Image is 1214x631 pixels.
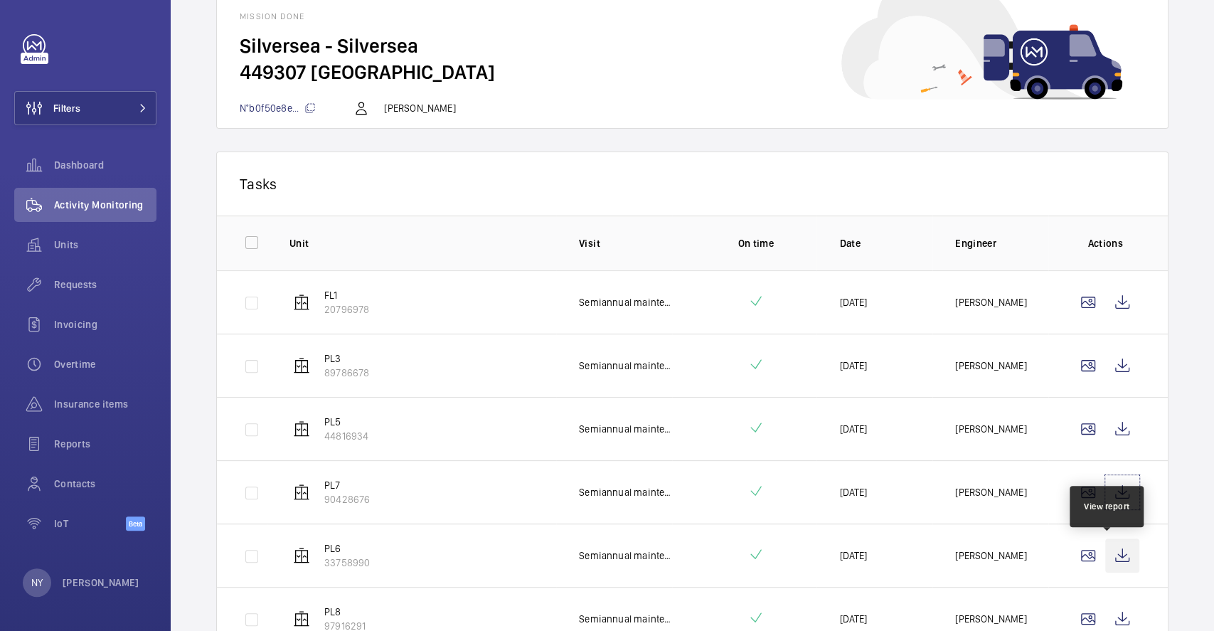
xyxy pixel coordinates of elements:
p: [PERSON_NAME] [384,101,455,115]
button: Filters [14,91,156,125]
p: 44816934 [324,429,368,443]
img: elevator.svg [293,484,310,501]
img: elevator.svg [293,610,310,627]
p: Tasks [240,175,1145,193]
span: Contacts [54,477,156,491]
span: Invoicing [54,317,156,332]
p: Semiannual maintenance [579,485,672,499]
p: [DATE] [839,359,867,373]
p: Visit [579,236,672,250]
span: Reports [54,437,156,451]
span: Activity Monitoring [54,198,156,212]
span: Dashboard [54,158,156,172]
h1: Mission done [240,11,1145,21]
img: elevator.svg [293,294,310,311]
p: Engineer [955,236,1048,250]
p: [DATE] [839,295,867,309]
span: Beta [126,516,145,531]
p: On time [695,236,817,250]
p: 33758990 [324,556,370,570]
p: 90428676 [324,492,370,507]
p: Semiannual maintenance [579,612,672,626]
p: Semiannual maintenance [579,359,672,373]
p: [DATE] [839,485,867,499]
span: Requests [54,277,156,292]
p: Unit [289,236,556,250]
span: Insurance items [54,397,156,411]
p: [PERSON_NAME] [955,485,1026,499]
p: [PERSON_NAME] [955,295,1026,309]
p: [PERSON_NAME] [63,576,139,590]
p: [PERSON_NAME] [955,548,1026,563]
p: 89786678 [324,366,369,380]
img: elevator.svg [293,420,310,438]
p: [PERSON_NAME] [955,612,1026,626]
span: Filters [53,101,80,115]
p: PL3 [324,351,369,366]
span: Units [54,238,156,252]
p: Semiannual maintenance [579,422,672,436]
h2: Silversea - Silversea [240,33,1145,59]
span: IoT [54,516,126,531]
p: FL1 [324,288,369,302]
p: [DATE] [839,612,867,626]
p: [PERSON_NAME] [955,359,1026,373]
p: PL6 [324,541,370,556]
span: Overtime [54,357,156,371]
span: N°b0f50e8e... [240,102,316,114]
p: Actions [1071,236,1139,250]
p: PL7 [324,478,370,492]
div: View report [1084,500,1130,513]
p: Date [839,236,932,250]
p: 20796978 [324,302,369,317]
img: elevator.svg [293,547,310,564]
p: PL5 [324,415,368,429]
p: Semiannual maintenance [579,548,672,563]
p: NY [31,576,43,590]
p: [DATE] [839,422,867,436]
p: Semiannual maintenance [579,295,672,309]
p: [PERSON_NAME] [955,422,1026,436]
p: PL8 [324,605,366,619]
h2: 449307 [GEOGRAPHIC_DATA] [240,59,1145,85]
img: elevator.svg [293,357,310,374]
p: [DATE] [839,548,867,563]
